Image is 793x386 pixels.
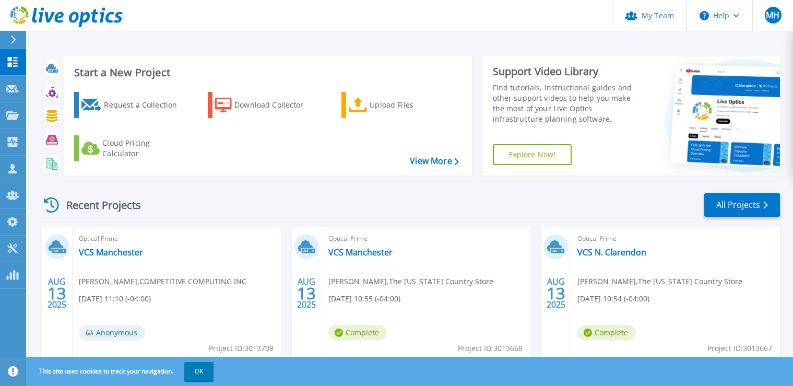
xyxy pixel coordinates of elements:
a: Upload Files [341,92,458,118]
span: Project ID: 3013668 [458,343,523,354]
span: Project ID: 3013709 [209,343,274,354]
span: Anonymous [79,325,145,341]
span: Optical Prime [577,233,774,244]
span: [DATE] 10:55 (-04:00) [328,293,400,305]
a: VCS N. Clarendon [577,247,646,258]
div: AUG 2025 [47,274,67,312]
h3: Start a New Project [74,67,458,78]
span: 13 [297,289,316,298]
a: All Projects [704,193,780,217]
span: This site uses cookies to track your navigation. [29,362,214,381]
span: 13 [547,289,565,298]
a: VCS Manchester [79,247,143,258]
div: Support Video Library [493,65,642,78]
span: [PERSON_NAME] , COMPETITIVE COMPUTING INC [79,276,246,287]
span: [DATE] 10:54 (-04:00) [577,293,649,305]
a: Download Collector [208,92,324,118]
a: View More [410,156,458,166]
span: [PERSON_NAME] , The [US_STATE] Country Store [328,276,493,287]
div: AUG 2025 [546,274,566,312]
span: [DATE] 11:10 (-04:00) [79,293,151,305]
div: Request a Collection [104,95,187,115]
button: OK [184,362,214,381]
span: Complete [577,325,636,341]
a: VCS Manchester [328,247,393,258]
span: Project ID: 3013667 [707,343,772,354]
span: 13 [48,289,66,298]
div: AUG 2025 [297,274,316,312]
a: Request a Collection [74,92,191,118]
span: [PERSON_NAME] , The [US_STATE] Country Store [577,276,742,287]
div: Cloud Pricing Calculator [102,138,186,159]
a: Cloud Pricing Calculator [74,135,191,161]
span: Optical Prime [328,233,525,244]
span: Optical Prime [79,233,275,244]
div: Recent Projects [40,192,155,218]
div: Find tutorials, instructional guides and other support videos to help you make the most of your L... [493,83,642,124]
div: Download Collector [234,95,318,115]
span: MH [766,11,779,19]
a: Explore Now! [493,144,572,165]
span: Complete [328,325,387,341]
div: Upload Files [370,95,453,115]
